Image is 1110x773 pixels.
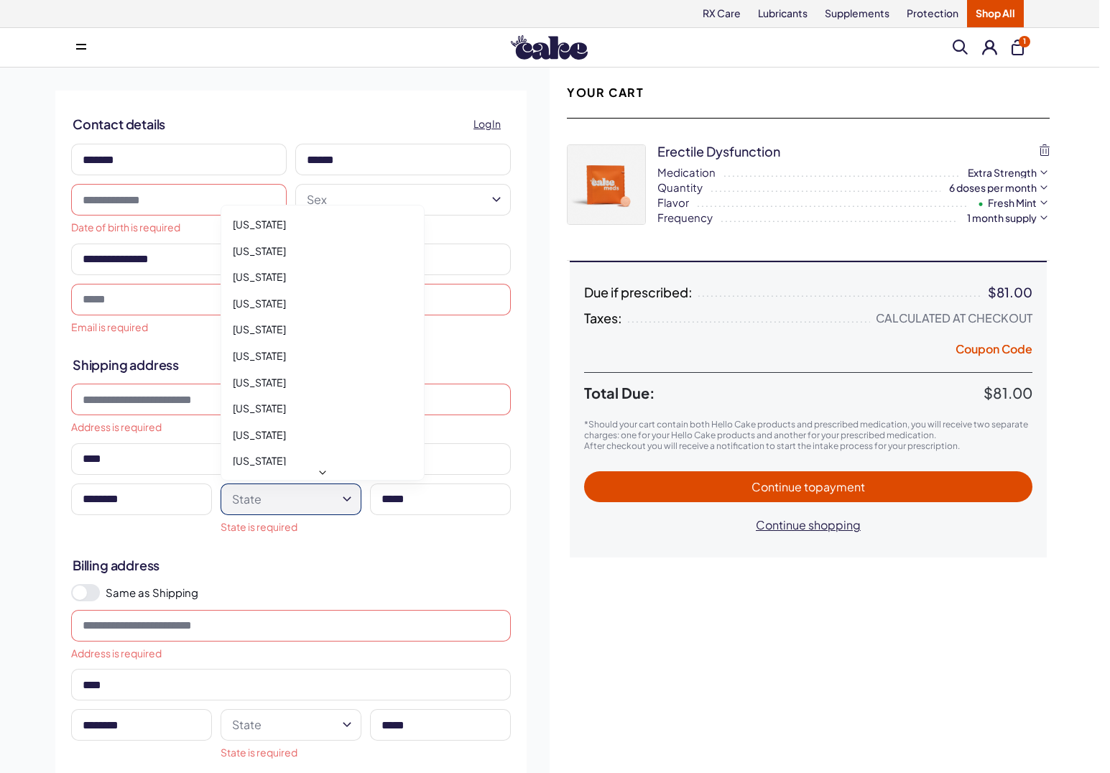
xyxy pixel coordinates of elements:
span: [US_STATE] [233,323,286,337]
span: [US_STATE] [233,297,286,311]
span: [US_STATE] [233,218,286,232]
span: [US_STATE] [233,376,286,390]
span: [US_STATE] [233,349,286,364]
span: [US_STATE] [233,428,286,443]
span: [US_STATE] [233,402,286,416]
span: [US_STATE] [233,244,286,259]
span: [US_STATE] [233,270,286,284]
span: [US_STATE] [233,454,286,468]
